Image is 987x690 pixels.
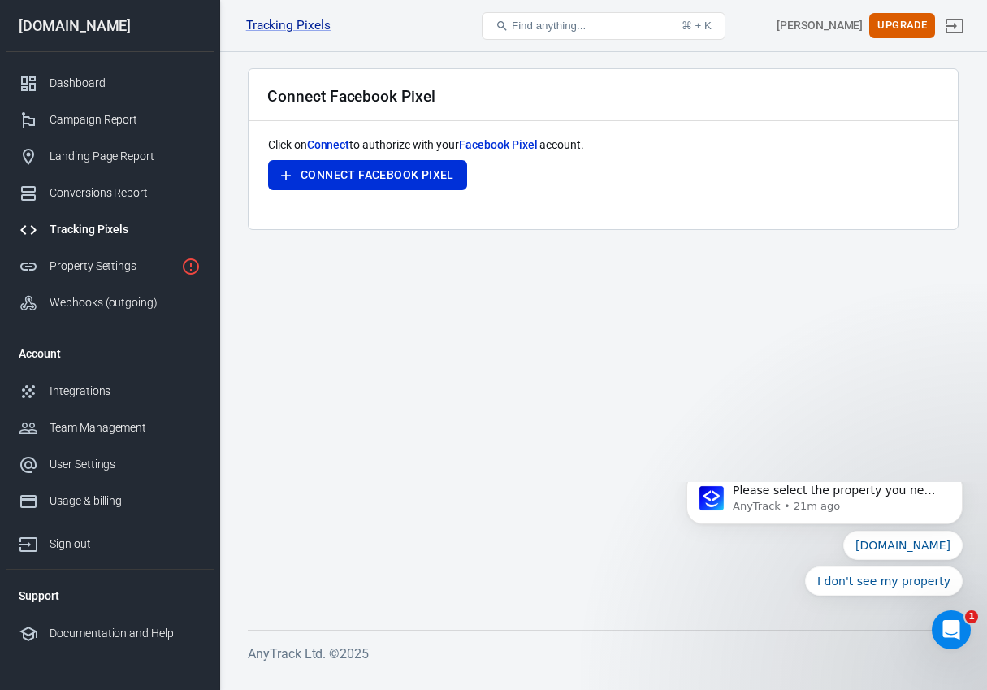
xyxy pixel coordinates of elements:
a: Conversions Report [6,175,214,211]
div: User Settings [50,456,201,473]
div: ⌘ + K [682,20,712,32]
button: Send a message… [279,526,305,552]
button: Emoji picker [25,532,38,545]
div: I wanted to check if you still need assistance with connecting Facebook Ads or setting up deeplin... [13,319,266,482]
a: Campaign Report [6,102,214,138]
div: Account id: gjv5oE2J [777,17,863,34]
div: Usage & billing [50,493,201,510]
img: Profile image for AnyTrack [37,3,63,29]
button: Start recording [103,532,116,545]
button: Find anything...⌘ + K [482,12,725,40]
div: Would you like me to walk you through connecting Facebook Ads or setting up the deeplinks? [26,260,299,308]
button: Upload attachment [77,532,90,545]
svg: Property is not installed yet [181,257,201,276]
div: Tracking Pixels [50,221,201,238]
textarea: Message… [14,498,311,526]
b: For Split Testing: [26,89,135,102]
li: Create deeplinks for each landing page variation [38,112,299,142]
li: Copy and apply our UTM tracking template to your Facebook campaigns [38,50,299,80]
a: Tracking Pixels [246,17,331,34]
a: Dashboard [6,65,214,102]
div: It looks like you've stepped out of the chat so I will close the conversation. [13,484,266,575]
iframe: Intercom live chat [932,610,971,649]
div: Sign out [50,536,201,553]
li: Account [6,334,214,373]
div: Quick reply options [24,49,301,114]
div: Team Management [50,419,201,436]
a: User Settings [6,446,214,483]
div: Landing Page Report [50,148,201,165]
button: Connect Facebook Pixel [268,160,467,190]
h1: AnyTrack [79,15,137,28]
div: Conversions Report [50,184,201,202]
button: Gif picker [51,532,64,545]
img: Profile image for AnyTrack [46,9,72,35]
div: AnyTrack says… [13,484,312,610]
span: Find anything... [512,20,586,32]
div: Integrations [50,383,201,400]
button: Quick reply: I don't see my property [143,85,301,114]
iframe: Intercom notifications message [662,482,987,646]
a: Sign out [935,7,974,46]
h6: AnyTrack Ltd. © 2025 [248,644,959,664]
p: Click on to authorize with your account. [268,137,938,154]
a: Usage & billing [6,483,214,519]
a: Integrations [6,373,214,410]
button: go back [11,7,41,37]
a: Webhooks (outgoing) [6,284,214,321]
button: Quick reply: nobarkultra.com [181,49,301,78]
span: Facebook Pixel [459,138,537,151]
div: Campaign Report [50,111,201,128]
span: 1 [965,610,978,623]
div: Dashboard [50,75,201,92]
li: Place our tag on every page in your funnel [38,181,299,197]
div: Property Settings [50,258,175,275]
h2: Connect Facebook Pixel [267,88,435,105]
div: Close [285,7,314,36]
div: AnyTrack says… [13,319,312,484]
a: Property Settings [6,248,214,284]
a: Landing Page Report [6,138,214,175]
div: I wanted to check if you still need assistance with connecting Facebook Ads or setting up deeplin... [26,329,253,472]
a: Sign out [6,519,214,562]
p: Please select the property you need help troubleshooting. [71,1,280,17]
li: Support [6,576,214,615]
div: It looks like you've stepped out of the chat so I will close the conversation. [26,493,253,525]
li: Use the same property if pages are on the same domain [38,147,299,177]
div: The UTM tracking template ensures accurate attribution between your split test variations and Fac... [26,204,299,252]
p: Message from AnyTrack, sent 21m ago [71,17,280,32]
button: Upgrade [869,13,935,38]
span: Connect [307,138,350,151]
a: Team Management [6,410,214,446]
div: Documentation and Help [50,625,201,642]
div: Webhooks (outgoing) [50,294,201,311]
button: Home [254,7,285,37]
div: [DOMAIN_NAME] [6,19,214,33]
a: Tracking Pixels [6,211,214,248]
